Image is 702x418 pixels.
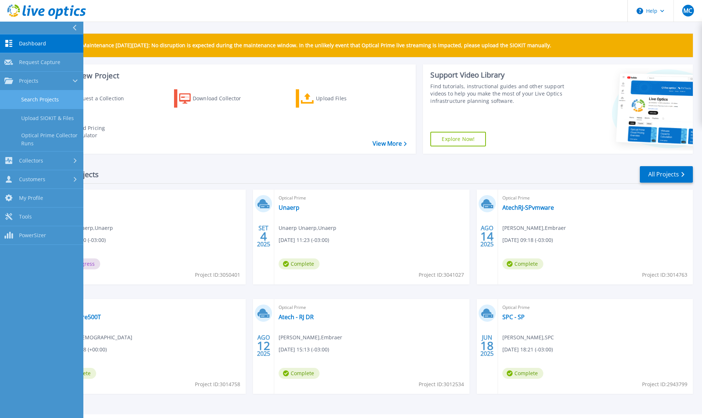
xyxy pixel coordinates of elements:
[195,271,240,279] span: Project ID: 3050401
[430,83,568,105] div: Find tutorials, instructional guides and other support videos to help you make the most of your L...
[19,176,45,183] span: Customers
[55,303,241,311] span: PowerStore
[279,258,320,269] span: Complete
[195,380,240,388] span: Project ID: 3014758
[19,232,46,239] span: PowerSizer
[257,343,270,349] span: 12
[502,303,688,311] span: Optical Prime
[502,368,543,379] span: Complete
[480,223,494,250] div: AGO 2025
[54,42,551,48] p: Scheduled Maintenance [DATE][DATE]: No disruption is expected during the maintenance window. In t...
[419,271,464,279] span: Project ID: 3041027
[279,346,329,354] span: [DATE] 15:13 (-03:00)
[480,332,494,359] div: JUN 2025
[279,368,320,379] span: Complete
[419,380,464,388] span: Project ID: 3012534
[72,124,130,139] div: Cloud Pricing Calculator
[279,313,314,321] a: Atech - RJ DR
[73,91,131,106] div: Request a Collection
[640,166,693,183] a: All Projects
[55,194,241,202] span: Optical Prime
[55,224,113,232] span: Unaerp Unaerp , Unaerp
[642,380,687,388] span: Project ID: 2943799
[52,89,133,108] a: Request a Collection
[480,233,494,239] span: 14
[279,204,299,211] a: Unaerp
[502,258,543,269] span: Complete
[52,72,407,80] h3: Start a New Project
[502,204,554,211] a: AtechRJ-SPvmware
[502,194,688,202] span: Optical Prime
[502,313,525,321] a: SPC - SP
[279,224,336,232] span: Unaerp Unaerp , Unaerp
[19,78,38,84] span: Projects
[19,40,46,47] span: Dashboard
[502,236,553,244] span: [DATE] 09:18 (-03:00)
[502,333,554,342] span: [PERSON_NAME] , SPC
[430,70,568,80] div: Support Video Library
[279,303,465,311] span: Optical Prime
[19,59,60,66] span: Request Capture
[502,346,553,354] span: [DATE] 18:21 (-03:00)
[55,333,132,342] span: TI Atech , [DEMOGRAPHIC_DATA]
[502,224,566,232] span: [PERSON_NAME] , Embraer
[52,123,133,141] a: Cloud Pricing Calculator
[19,195,43,201] span: My Profile
[193,91,251,106] div: Download Collector
[316,91,374,106] div: Upload Files
[296,89,377,108] a: Upload Files
[19,213,32,220] span: Tools
[279,194,465,202] span: Optical Prime
[480,343,494,349] span: 18
[257,332,271,359] div: AGO 2025
[257,223,271,250] div: SET 2025
[373,140,407,147] a: View More
[642,271,687,279] span: Project ID: 3014763
[174,89,256,108] a: Download Collector
[279,236,329,244] span: [DATE] 11:23 (-03:00)
[19,157,43,164] span: Collectors
[260,233,267,239] span: 4
[683,8,692,14] span: MC
[430,132,486,146] a: Explore Now!
[279,333,342,342] span: [PERSON_NAME] , Embraer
